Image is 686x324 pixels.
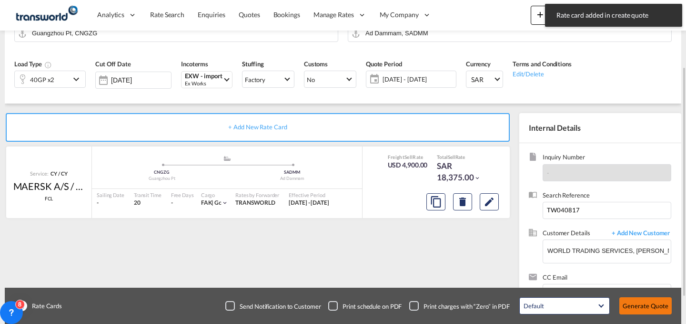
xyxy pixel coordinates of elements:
[212,199,213,206] span: |
[474,175,481,181] md-icon: icon-chevron-down
[222,156,233,161] md-icon: assets/icons/custom/ship-fill.svg
[240,302,321,311] div: Send Notification to Customer
[531,6,574,25] button: icon-plus 400-fgNewicon-chevron-down
[6,113,510,142] div: + Add New Rate Card
[273,10,300,19] span: Bookings
[471,75,493,84] span: SAR
[134,191,161,199] div: Transit Time
[547,240,671,261] input: Enter Customer Details
[289,199,329,206] span: [DATE] - [DATE]
[48,170,67,177] div: CY / CY
[430,196,442,208] md-icon: assets/icons/custom/copyQuote.svg
[95,60,131,68] span: Cut Off Date
[185,73,222,80] div: EXW - import
[181,60,208,68] span: Incoterms
[513,69,572,78] div: Edit/Delete
[366,60,402,68] span: Quote Period
[424,302,510,311] div: Print charges with “Zero” in PDF
[97,176,227,182] div: Guangzhou Pt
[535,10,570,18] span: New
[366,73,378,85] md-icon: icon-calendar
[235,191,279,199] div: Rates by Forwarder
[365,25,666,42] input: Search by Door/Port
[328,301,402,311] md-checkbox: Checkbox No Ink
[44,61,52,69] md-icon: icon-information-outline
[619,297,672,314] button: Generate Quote
[45,195,53,202] span: FCL
[289,191,329,199] div: Effective Period
[304,60,328,68] span: Customs
[383,75,454,84] span: [DATE] - [DATE]
[171,191,194,199] div: Free Days
[181,71,232,88] md-select: Select Incoterms: EXW - import Ex Works
[27,302,62,310] span: Rate Cards
[235,199,279,207] div: TRANSWORLD
[348,25,672,42] md-input-container: Ad Dammam, SADMM
[30,73,54,86] div: 40GP x2
[437,154,484,160] div: Total Rate
[111,76,171,84] input: Select
[71,73,85,85] md-icon: icon-chevron-down
[313,10,354,20] span: Manage Rates
[307,76,315,84] div: No
[171,199,173,207] div: -
[150,10,184,19] span: Rate Search
[222,199,228,206] md-icon: icon-chevron-down
[543,202,671,219] input: Enter search reference
[554,10,674,20] span: Rate card added in create quote
[201,199,222,207] div: gc
[607,229,671,240] span: + Add New Customer
[304,71,356,88] md-select: Select Customs: No
[543,229,607,240] span: Customer Details
[201,199,215,206] span: FAK
[201,191,228,199] div: Cargo
[388,154,428,160] div: Freight Rate
[513,60,572,68] span: Terms and Conditions
[519,113,681,143] div: Internal Details
[198,10,225,19] span: Enquiries
[535,9,546,20] md-icon: icon-plus 400-fg
[547,169,549,177] span: -
[380,73,456,86] span: [DATE] - [DATE]
[239,10,260,19] span: Quotes
[548,285,644,305] input: Chips input.
[225,301,321,311] md-checkbox: Checkbox No Ink
[13,179,85,193] div: MAERSK A/S / TWKS-DAMMAM
[388,160,428,170] div: USD 4,900.00
[97,191,124,199] div: Sailing Date
[245,76,265,84] div: Factory
[134,199,161,207] div: 20
[404,154,413,160] span: Sell
[343,302,402,311] div: Print schedule on PDF
[409,301,510,311] md-checkbox: Checkbox No Ink
[437,160,484,183] div: SAR 18,375.00
[14,25,338,42] md-input-container: Guangzhou Pt, CNGZG
[228,123,287,131] span: + Add New Rate Card
[543,273,671,284] span: CC Email
[227,169,358,176] div: SADMM
[242,71,294,88] md-select: Select Stuffing: Factory
[466,60,491,68] span: Currency
[227,176,358,182] div: Ad Dammam
[480,193,499,210] button: Edit
[543,153,671,164] span: Inquiry Number
[543,191,671,202] span: Search Reference
[453,193,472,210] button: Delete
[14,71,86,88] div: 40GP x2icon-chevron-down
[30,170,48,177] span: Service:
[97,10,124,20] span: Analytics
[242,60,264,68] span: Stuffing
[235,199,275,206] span: TRANSWORLD
[14,4,79,26] img: 1a84b2306ded11f09c1219774cd0a0fe.png
[289,199,329,207] div: 17 Aug 2025 - 31 Aug 2025
[426,193,445,210] button: Copy
[97,199,124,207] div: -
[524,302,544,310] div: Default
[14,60,52,68] span: Load Type
[97,169,227,176] div: CNGZG
[32,25,333,42] input: Search by Door/Port
[547,284,671,305] md-chips-wrap: Chips container. Enter the text area, then type text, and press enter to add a chip.
[185,80,222,87] div: Ex Works
[466,71,503,88] md-select: Select Currency: ﷼ SARSaudi Arabia Riyal
[380,10,419,20] span: My Company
